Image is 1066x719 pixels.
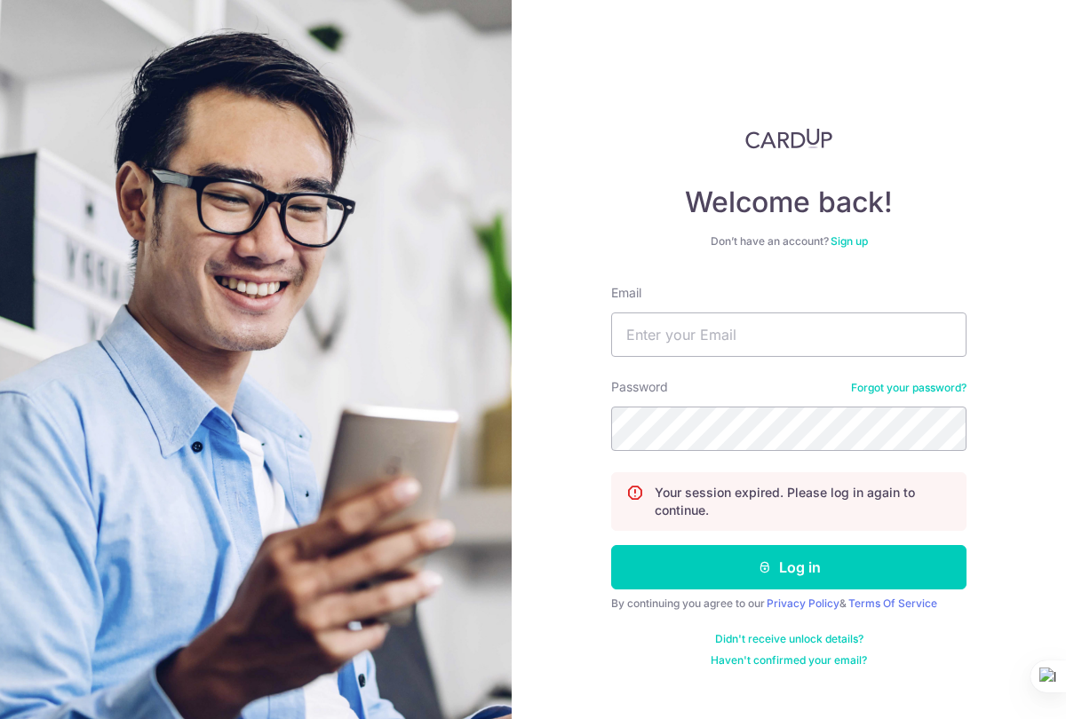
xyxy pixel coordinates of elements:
[711,653,867,668] a: Haven't confirmed your email?
[611,185,967,220] h4: Welcome back!
[611,284,641,302] label: Email
[848,597,937,610] a: Terms Of Service
[611,234,967,249] div: Don’t have an account?
[851,381,967,395] a: Forgot your password?
[611,312,967,357] input: Enter your Email
[655,484,951,519] p: Your session expired. Please log in again to continue.
[715,632,863,646] a: Didn't receive unlock details?
[611,597,967,611] div: By continuing you agree to our &
[611,378,668,396] label: Password
[745,128,832,149] img: CardUp Logo
[831,234,868,248] a: Sign up
[767,597,839,610] a: Privacy Policy
[611,545,967,589] button: Log in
